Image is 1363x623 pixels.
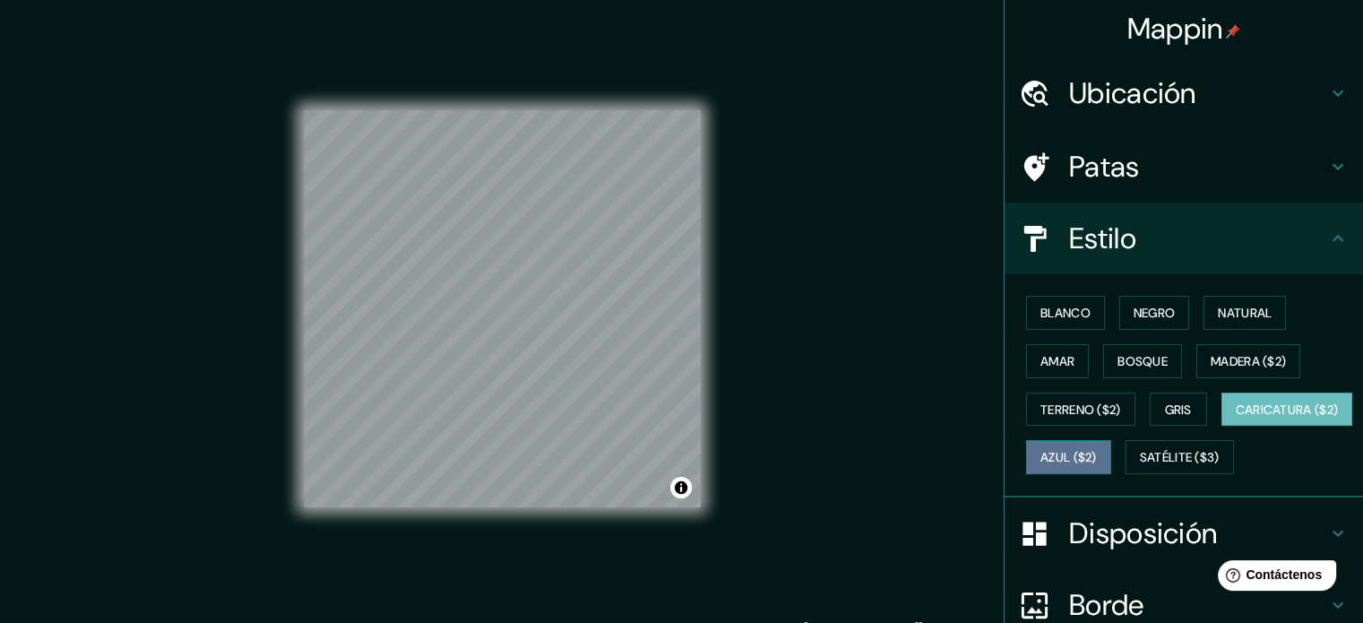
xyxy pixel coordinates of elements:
font: Bosque [1117,353,1168,369]
font: Estilo [1069,220,1136,257]
font: Caricatura ($2) [1236,402,1339,418]
font: Natural [1218,305,1272,321]
font: Terreno ($2) [1040,402,1121,418]
font: Negro [1134,305,1176,321]
button: Satélite ($3) [1126,440,1234,474]
button: Activar o desactivar atribución [670,477,692,498]
button: Negro [1119,296,1190,330]
button: Amar [1026,344,1089,378]
button: Bosque [1103,344,1182,378]
font: Gris [1165,402,1192,418]
iframe: Lanzador de widgets de ayuda [1203,553,1343,603]
font: Madera ($2) [1211,353,1286,369]
font: Patas [1069,148,1140,186]
font: Ubicación [1069,74,1196,112]
button: Madera ($2) [1196,344,1300,378]
canvas: Mapa [304,110,701,507]
button: Terreno ($2) [1026,393,1135,427]
button: Azul ($2) [1026,440,1111,474]
font: Amar [1040,353,1074,369]
div: Patas [1005,131,1363,203]
button: Caricatura ($2) [1221,393,1353,427]
img: pin-icon.png [1226,24,1240,39]
font: Azul ($2) [1040,450,1097,466]
font: Mappin [1127,10,1223,48]
div: Disposición [1005,498,1363,569]
div: Estilo [1005,203,1363,274]
button: Natural [1203,296,1286,330]
font: Blanco [1040,305,1091,321]
font: Satélite ($3) [1140,450,1220,466]
font: Disposición [1069,515,1217,552]
button: Gris [1150,393,1207,427]
button: Blanco [1026,296,1105,330]
div: Ubicación [1005,57,1363,129]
